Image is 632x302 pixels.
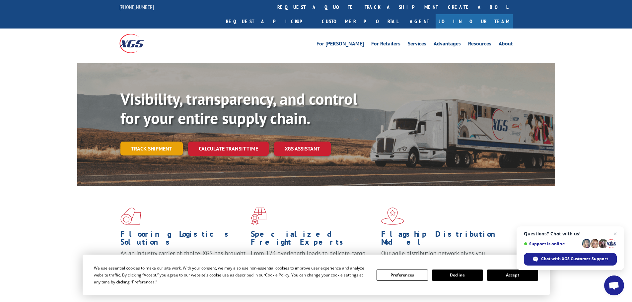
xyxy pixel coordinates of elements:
a: Join Our Team [436,14,513,29]
a: About [499,41,513,48]
span: Cookie Policy [265,272,289,278]
span: Questions? Chat with us! [524,231,617,236]
p: From 123 overlength loads to delicate cargo, our experienced staff knows the best way to move you... [251,249,376,279]
a: [PHONE_NUMBER] [119,4,154,10]
h1: Flooring Logistics Solutions [120,230,246,249]
div: Cookie Consent Prompt [83,255,550,295]
h1: Specialized Freight Experts [251,230,376,249]
a: For [PERSON_NAME] [316,41,364,48]
b: Visibility, transparency, and control for your entire supply chain. [120,89,357,128]
a: Agent [403,14,436,29]
h1: Flagship Distribution Model [381,230,507,249]
img: xgs-icon-flagship-distribution-model-red [381,208,404,225]
a: Resources [468,41,491,48]
a: Customer Portal [317,14,403,29]
a: Open chat [604,275,624,295]
span: As an industry carrier of choice, XGS has brought innovation and dedication to flooring logistics... [120,249,246,273]
a: For Retailers [371,41,400,48]
a: Track shipment [120,142,183,155]
button: Accept [487,270,538,281]
a: Advantages [434,41,461,48]
button: Preferences [377,270,428,281]
span: Preferences [132,279,155,285]
span: Our agile distribution network gives you nationwide inventory management on demand. [381,249,503,265]
span: Support is online [524,241,580,246]
div: We use essential cookies to make our site work. With your consent, we may also use non-essential ... [94,265,369,285]
a: Services [408,41,426,48]
button: Decline [432,270,483,281]
a: Request a pickup [221,14,317,29]
a: Calculate transit time [188,142,269,156]
img: xgs-icon-total-supply-chain-intelligence-red [120,208,141,225]
span: Chat with XGS Customer Support [541,256,608,262]
img: xgs-icon-focused-on-flooring-red [251,208,266,225]
span: Chat with XGS Customer Support [524,253,617,266]
a: XGS ASSISTANT [274,142,331,156]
